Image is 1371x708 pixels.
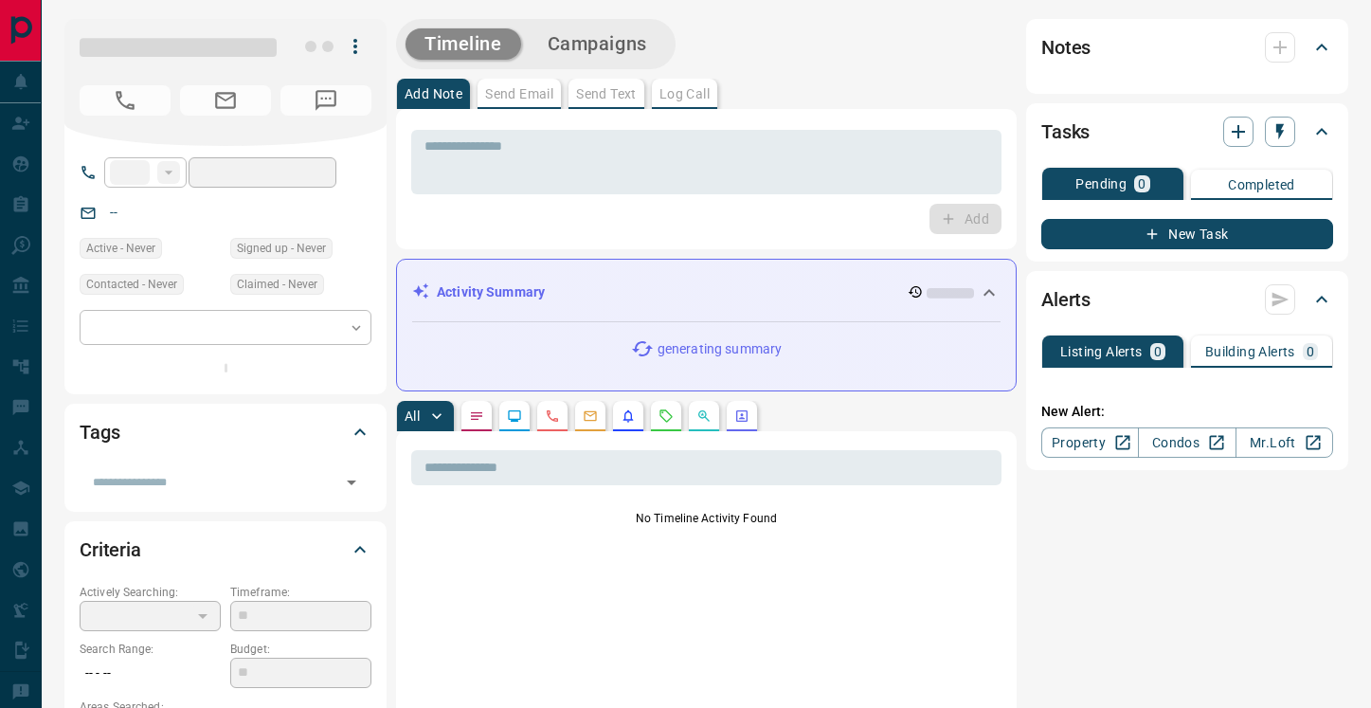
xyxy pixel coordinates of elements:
div: Activity Summary [412,275,1001,310]
p: 0 [1154,345,1162,358]
a: -- [110,205,117,220]
h2: Criteria [80,535,141,565]
span: No Email [180,85,271,116]
button: Open [338,469,365,496]
a: Condos [1138,427,1236,458]
h2: Notes [1041,32,1091,63]
p: All [405,409,420,423]
p: Timeframe: [230,584,371,601]
p: Activity Summary [437,282,545,302]
p: New Alert: [1041,402,1333,422]
p: Building Alerts [1205,345,1295,358]
span: Signed up - Never [237,239,326,258]
p: No Timeline Activity Found [411,510,1001,527]
div: Criteria [80,527,371,572]
p: 0 [1138,177,1146,191]
svg: Emails [583,408,598,424]
span: No Number [80,85,171,116]
h2: Tasks [1041,117,1090,147]
div: Tags [80,409,371,455]
button: New Task [1041,219,1333,249]
svg: Opportunities [696,408,712,424]
svg: Notes [469,408,484,424]
h2: Tags [80,417,119,447]
h2: Alerts [1041,284,1091,315]
span: No Number [280,85,371,116]
p: generating summary [658,339,782,359]
a: Mr.Loft [1236,427,1333,458]
a: Property [1041,427,1139,458]
p: Completed [1228,178,1295,191]
p: Budget: [230,641,371,658]
span: Active - Never [86,239,155,258]
button: Campaigns [529,28,666,60]
svg: Lead Browsing Activity [507,408,522,424]
div: Tasks [1041,109,1333,154]
p: Actively Searching: [80,584,221,601]
button: Timeline [406,28,521,60]
div: Notes [1041,25,1333,70]
div: Alerts [1041,277,1333,322]
svg: Requests [658,408,674,424]
svg: Listing Alerts [621,408,636,424]
p: Search Range: [80,641,221,658]
svg: Agent Actions [734,408,749,424]
span: Claimed - Never [237,275,317,294]
p: 0 [1307,345,1314,358]
p: Add Note [405,87,462,100]
p: Listing Alerts [1060,345,1143,358]
p: -- - -- [80,658,221,689]
span: Contacted - Never [86,275,177,294]
p: Pending [1075,177,1127,191]
svg: Calls [545,408,560,424]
